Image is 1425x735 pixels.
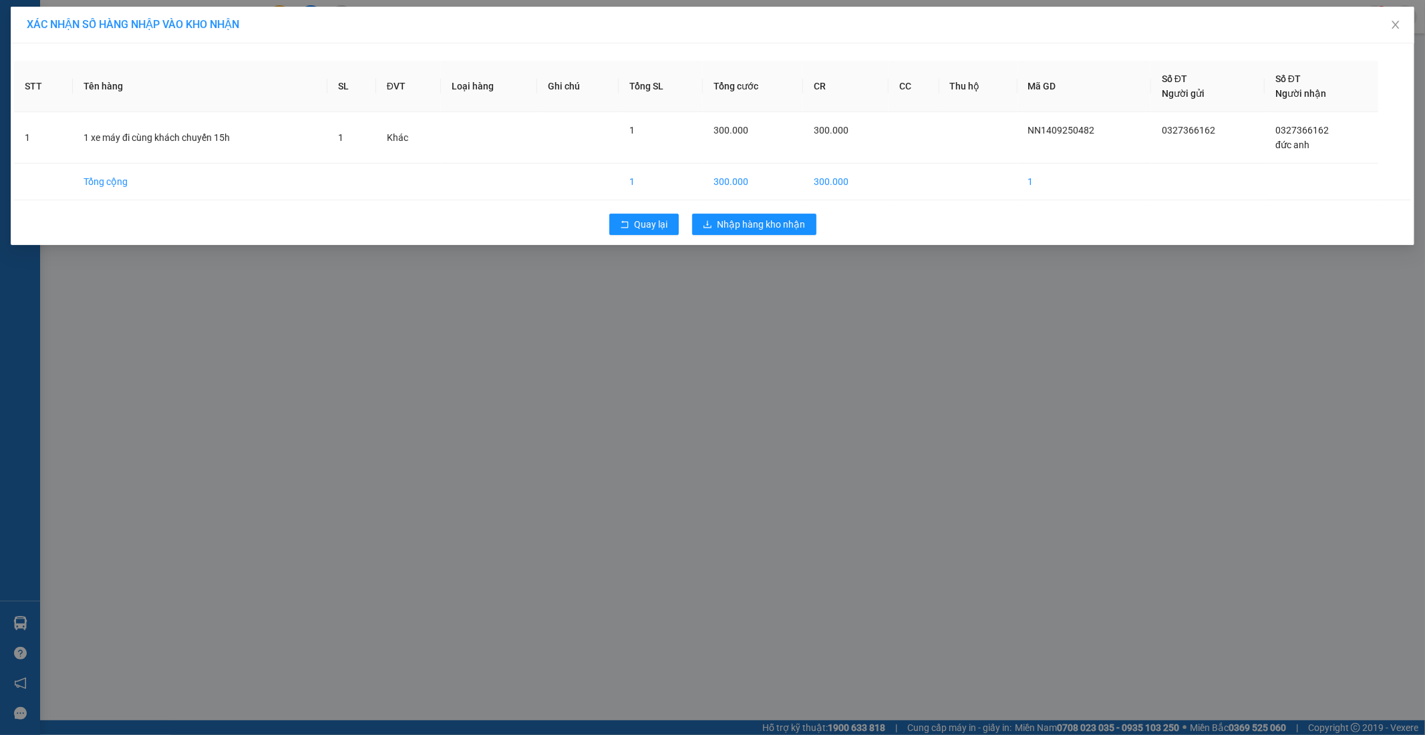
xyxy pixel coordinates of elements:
span: 0327366162 [1275,125,1329,136]
span: Người nhận [1275,88,1326,99]
td: Tổng cộng [73,164,327,200]
th: CR [803,61,889,112]
th: Thu hộ [939,61,1017,112]
span: NN1409250482 [1028,125,1095,136]
th: Tổng SL [619,61,703,112]
th: Ghi chú [537,61,618,112]
td: 300.000 [703,164,803,200]
th: Loại hàng [441,61,537,112]
td: 1 [14,112,73,164]
th: STT [14,61,73,112]
th: SL [327,61,376,112]
span: đức anh [1275,140,1309,150]
span: Người gửi [1162,88,1205,99]
span: rollback [620,220,629,230]
td: 1 [1017,164,1151,200]
span: Nhập hàng kho nhận [718,217,806,232]
td: 1 xe máy đi cùng khách chuyến 15h [73,112,327,164]
span: 0327366162 [1162,125,1215,136]
span: 1 [338,132,343,143]
button: Close [1377,7,1414,44]
span: XÁC NHẬN SỐ HÀNG NHẬP VÀO KHO NHẬN [27,18,239,31]
th: ĐVT [376,61,441,112]
th: Tổng cước [703,61,803,112]
button: downloadNhập hàng kho nhận [692,214,816,235]
td: 1 [619,164,703,200]
span: download [703,220,712,230]
th: Mã GD [1017,61,1151,112]
span: Số ĐT [1275,73,1301,84]
span: 300.000 [714,125,748,136]
span: Quay lại [635,217,668,232]
th: CC [889,61,939,112]
span: close [1390,19,1401,30]
span: 1 [629,125,635,136]
td: Khác [376,112,441,164]
button: rollbackQuay lại [609,214,679,235]
th: Tên hàng [73,61,327,112]
span: 300.000 [814,125,848,136]
td: 300.000 [803,164,889,200]
span: Số ĐT [1162,73,1187,84]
